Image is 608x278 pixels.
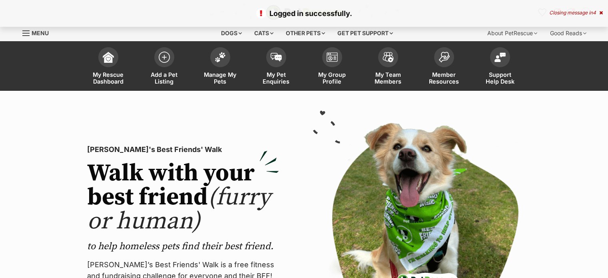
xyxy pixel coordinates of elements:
[87,162,279,234] h2: Walk with your best friend
[80,43,136,91] a: My Rescue Dashboard
[360,43,416,91] a: My Team Members
[215,52,226,62] img: manage-my-pets-icon-02211641906a0b7f246fdf0571729dbe1e7629f14944591b6c1af311fb30b64b.svg
[136,43,192,91] a: Add a Pet Listing
[482,71,518,85] span: Support Help Desk
[90,71,126,85] span: My Rescue Dashboard
[280,25,331,41] div: Other pets
[416,43,472,91] a: Member Resources
[103,52,114,63] img: dashboard-icon-eb2f2d2d3e046f16d808141f083e7271f6b2e854fb5c12c21221c1fb7104beca.svg
[202,71,238,85] span: Manage My Pets
[472,43,528,91] a: Support Help Desk
[439,52,450,62] img: member-resources-icon-8e73f808a243e03378d46382f2149f9095a855e16c252ad45f914b54edf8863c.svg
[87,182,271,236] span: (furry or human)
[87,144,279,155] p: [PERSON_NAME]'s Best Friends' Walk
[192,43,248,91] a: Manage My Pets
[248,43,304,91] a: My Pet Enquiries
[146,71,182,85] span: Add a Pet Listing
[258,71,294,85] span: My Pet Enquiries
[370,71,406,85] span: My Team Members
[159,52,170,63] img: add-pet-listing-icon-0afa8454b4691262ce3f59096e99ab1cd57d4a30225e0717b998d2c9b9846f56.svg
[22,25,54,40] a: Menu
[544,25,592,41] div: Good Reads
[271,53,282,62] img: pet-enquiries-icon-7e3ad2cf08bfb03b45e93fb7055b45f3efa6380592205ae92323e6603595dc1f.svg
[249,25,279,41] div: Cats
[32,30,49,36] span: Menu
[494,52,506,62] img: help-desk-icon-fdf02630f3aa405de69fd3d07c3f3aa587a6932b1a1747fa1d2bba05be0121f9.svg
[426,71,462,85] span: Member Resources
[215,25,247,41] div: Dogs
[87,240,279,253] p: to help homeless pets find their best friend.
[304,43,360,91] a: My Group Profile
[482,25,543,41] div: About PetRescue
[383,52,394,62] img: team-members-icon-5396bd8760b3fe7c0b43da4ab00e1e3bb1a5d9ba89233759b79545d2d3fc5d0d.svg
[332,25,399,41] div: Get pet support
[314,71,350,85] span: My Group Profile
[327,52,338,62] img: group-profile-icon-3fa3cf56718a62981997c0bc7e787c4b2cf8bcc04b72c1350f741eb67cf2f40e.svg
